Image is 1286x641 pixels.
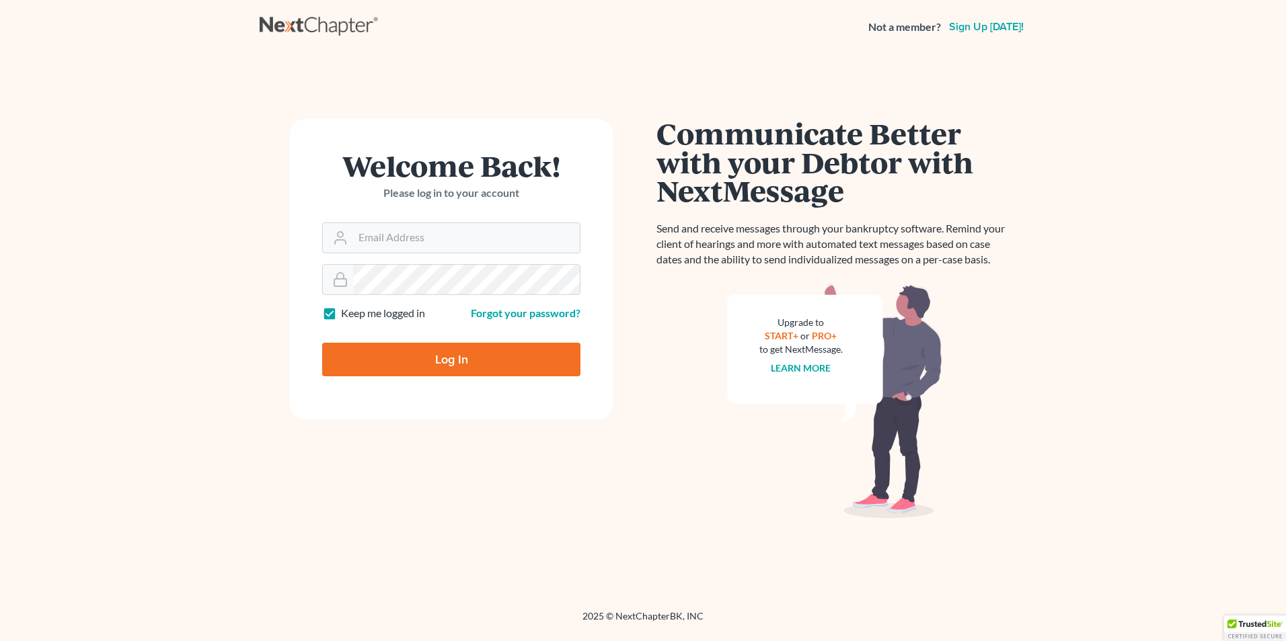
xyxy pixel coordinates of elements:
[322,343,580,376] input: Log In
[868,19,941,35] strong: Not a member?
[801,330,810,341] span: or
[759,316,843,329] div: Upgrade to
[759,343,843,356] div: to get NextMessage.
[260,609,1026,634] div: 2025 © NextChapterBK, INC
[471,306,580,319] a: Forgot your password?
[946,22,1026,32] a: Sign up [DATE]!
[812,330,837,341] a: PRO+
[353,223,580,253] input: Email Address
[1224,615,1286,641] div: TrustedSite Certified
[322,151,580,180] h1: Welcome Back!
[322,185,580,201] p: Please log in to your account
[771,362,831,374] a: Learn more
[765,330,799,341] a: START+
[656,119,1013,205] h1: Communicate Better with your Debtor with NextMessage
[341,306,425,321] label: Keep me logged in
[656,221,1013,267] p: Send and receive messages through your bankruptcy software. Remind your client of hearings and mo...
[727,284,942,519] img: nextmessage_bg-59042aed3d76b12b5cd301f8e5b87938c9018125f34e5fa2b7a6b67550977c72.svg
